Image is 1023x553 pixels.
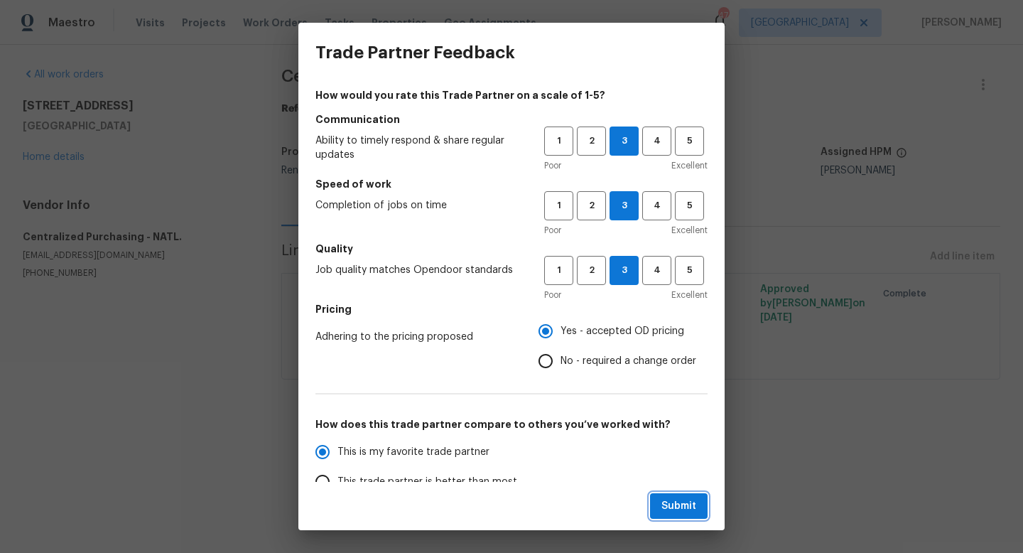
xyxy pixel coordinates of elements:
span: 5 [676,198,703,214]
span: Excellent [671,159,708,173]
button: 3 [610,256,639,285]
button: 3 [610,191,639,220]
span: 4 [644,262,670,279]
span: This trade partner is better than most [337,475,517,490]
button: 1 [544,191,573,220]
h5: Quality [315,242,708,256]
button: 1 [544,127,573,156]
span: Poor [544,223,561,237]
button: 5 [675,127,704,156]
span: Completion of jobs on time [315,198,521,213]
span: Adhering to the pricing proposed [315,330,516,344]
span: No - required a change order [561,354,696,369]
h4: How would you rate this Trade Partner on a scale of 1-5? [315,88,708,102]
span: 2 [578,198,605,214]
button: 3 [610,127,639,156]
button: Submit [650,493,708,520]
span: Excellent [671,223,708,237]
span: 4 [644,198,670,214]
span: Submit [661,498,696,515]
button: 5 [675,191,704,220]
span: 1 [546,133,572,149]
span: 2 [578,133,605,149]
span: 5 [676,133,703,149]
span: 4 [644,133,670,149]
span: Job quality matches Opendoor standards [315,263,521,277]
button: 4 [642,127,671,156]
span: 3 [610,262,638,279]
button: 2 [577,191,606,220]
span: Yes - accepted OD pricing [561,324,684,339]
div: Pricing [538,316,708,376]
span: 1 [546,198,572,214]
span: 3 [610,198,638,214]
span: Poor [544,159,561,173]
span: Poor [544,288,561,302]
h5: Speed of work [315,177,708,191]
button: 4 [642,191,671,220]
button: 4 [642,256,671,285]
button: 1 [544,256,573,285]
span: 2 [578,262,605,279]
h5: Communication [315,112,708,127]
button: 2 [577,127,606,156]
button: 5 [675,256,704,285]
span: 3 [610,133,638,149]
span: 1 [546,262,572,279]
h5: How does this trade partner compare to others you’ve worked with? [315,417,708,431]
span: Excellent [671,288,708,302]
span: 5 [676,262,703,279]
h3: Trade Partner Feedback [315,43,515,63]
span: Ability to timely respond & share regular updates [315,134,521,162]
h5: Pricing [315,302,708,316]
span: This is my favorite trade partner [337,445,489,460]
button: 2 [577,256,606,285]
